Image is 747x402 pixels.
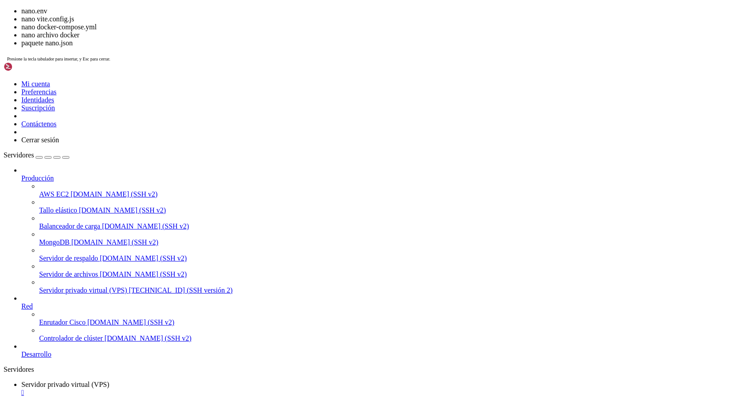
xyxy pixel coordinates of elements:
[39,334,103,342] font: Controlador de clúster
[4,62,55,71] img: Concha
[4,151,69,159] a: Servidores
[174,70,181,77] span: ..
[4,151,34,159] font: Servidores
[157,240,196,247] span: phpunit.xml
[4,336,631,344] x-row: root@ubuntu:~/var/www/bizeelike# nano
[21,174,743,182] a: Producción
[4,107,631,115] x-row: drwxrwxr-x 8 root root 4096 [DATE] 17:01 /
[160,11,217,18] span: │ gzip: 13.23 kB
[39,334,743,342] a: Controlador de clúster [DOMAIN_NAME] (SSH v2)
[4,63,631,70] x-row: drwxrwxr-x 15 root root 4096 [DATE] 16:32 /
[174,270,196,277] span: routes
[4,196,631,203] x-row: drwxrwxr-x 5 root root 4096 [DATE] 16:35 /
[4,189,631,196] x-row: drwxrwxr-x 5 root root 4096 [DATE] 17:01 /
[4,152,631,159] x-row: -rwxrwxr-x 1 root root 425 [DATE] 17:01 *
[129,286,233,294] font: [TECHNICAL_ID] (SSH versión 2)
[4,366,34,373] font: Servidores
[39,198,743,214] li: Tallo elástico [DOMAIN_NAME] (SSH v2)
[4,285,631,292] x-row: -rwxrwxr-x 1 root root 656 [DATE] 17:01 *
[121,4,178,11] span: │ gzip: 0.16 kB
[39,222,100,230] font: Balanceador de carga
[174,85,221,92] span: .editorconfig
[21,389,24,396] font: 
[7,56,110,61] font: Presione la tecla tabulador para insertar, y Esc para cerrar.
[21,39,73,47] font: paquete nano.json
[100,254,187,262] font: [DOMAIN_NAME] (SSH v2)
[39,238,743,246] a: MongoDB [DOMAIN_NAME] (SSH v2)
[21,166,743,294] li: Producción
[160,18,217,25] span: │ gzip: 57.92 kB
[4,48,631,56] x-row: root@ubuntu:~/var/www/bizeelike# ll
[39,190,69,198] font: AWS EC2
[39,270,743,278] a: Servidor de archivos [DOMAIN_NAME] (SSH v2)
[21,104,55,112] a: Suscripción
[21,88,56,96] a: Preferencias
[21,96,54,104] a: Identidades
[174,159,206,166] span: bootstrap
[174,255,196,262] span: public
[4,11,50,18] span: public/build/
[174,152,199,159] span: artisan
[174,63,178,70] span: .
[157,211,221,218] span: docker-compose.yml
[39,254,743,262] a: Servidor de respaldo [DOMAIN_NAME] (SSH v2)
[50,18,75,25] span: assets/
[21,294,743,342] li: Red
[39,318,743,326] a: Enrutador Cisco [DOMAIN_NAME] (SSH v2)
[39,230,743,246] li: MongoDB [DOMAIN_NAME] (SSH v2)
[174,248,235,255] span: postcss.config.js
[21,389,743,397] a: 
[39,318,85,326] font: Enrutador Cisco
[174,189,203,196] span: database
[21,15,74,23] font: nano vite.config.js
[4,144,631,152] x-row: drwxrwxr-x 14 root root 4096 [DATE] 17:01 /
[174,196,196,203] span: docker
[157,100,199,107] span: .env.example
[71,238,158,246] font: [DOMAIN_NAME] (SSH v2)
[21,350,743,358] a: Desarrollo
[4,40,631,48] x-row: exit
[4,248,631,255] x-row: -rwxrwxr-x 1 root root 93 [DATE] 17:01 *
[39,206,743,214] a: Tallo elástico [DOMAIN_NAME] (SSH v2)
[39,214,743,230] li: Balanceador de carga [DOMAIN_NAME] (SSH v2)
[4,33,631,41] x-row: root@40673e2abf1b:/var/www# exit
[4,70,631,78] x-row: drwxr-xr-x 4 root root 4096 [DATE] 17:01 /
[4,225,631,233] x-row: -rwxrwxr-x 1 root root 168218 [DATE] 16:38 *
[39,238,69,246] font: MongoDB
[174,107,189,114] span: .git
[39,262,743,278] li: Servidor de archivos [DOMAIN_NAME] (SSH v2)
[4,255,631,262] x-row: drwxrwxr-x 6 root root 4096 [DATE] 17:48 /
[157,129,192,137] span: Dockerfile
[21,31,80,39] font: nano archivo docker
[4,55,631,63] x-row: total 736
[100,270,187,278] font: [DOMAIN_NAME] (SSH v2)
[21,80,50,88] a: Mi cuenta
[174,299,196,306] span: vendor
[4,299,631,307] x-row: drwxrwxr-x 65 1000 1000 4096 [DATE] 17:36 /
[4,218,631,225] x-row: drwxrwxr-x 183 1000 1000 4096 [DATE] 16:38 /
[132,11,160,18] span: 88.38 kB
[4,18,50,25] span: public/build/
[4,314,631,322] x-row: root@ubuntu:~/var/www/bizeelike# nano .env
[157,137,189,144] span: README.md
[174,77,221,84] span: .dockerignore
[21,120,56,128] a: Contáctenos
[174,144,185,151] span: app
[39,278,743,294] li: Servidor privado virtual (VPS) [TECHNICAL_ID] (SSH versión 2)
[4,240,631,248] x-row: -rwxrwxr-x 1 root root [DATE] 17:01 *
[174,181,196,188] span: config
[21,174,54,182] font: Producción
[39,206,77,214] font: Tallo elástico
[4,233,631,240] x-row: -rwxrwxr-x 1 root root 753 [DATE] 16:38 *
[50,11,75,18] span: assets/
[50,4,96,11] span: manifest.json
[174,307,224,314] span: vite.config.js
[4,203,631,211] x-row: -rw-r--r-- 1 root root [DATE] 16:32 docker-compose.prod.yml
[21,302,743,310] a: Red
[4,100,631,107] x-row: -rwxrwxr-x 1 root root [DATE] 17:01 *
[4,129,631,137] x-row: -rwxrwxr-x 1 root root [DATE] 17:01 *
[4,262,631,270] x-row: drwxrwxr-x 7 root root 4096 [DATE] 17:01 /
